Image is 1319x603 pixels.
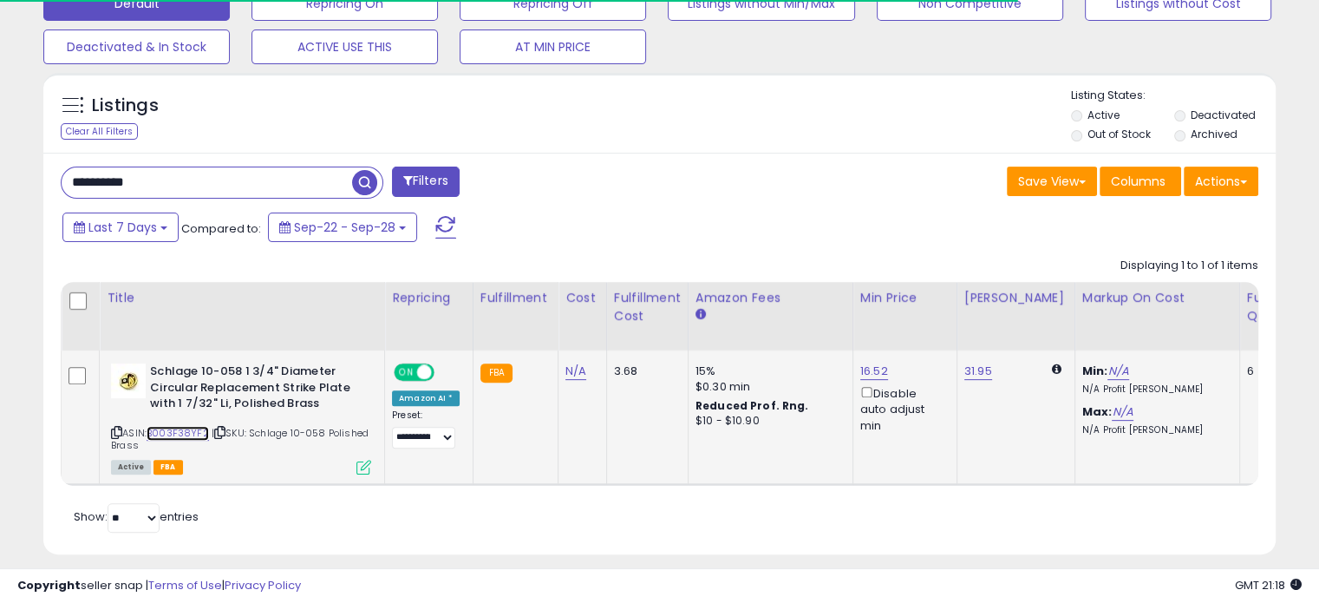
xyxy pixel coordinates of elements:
button: Filters [392,167,460,197]
div: Fulfillable Quantity [1247,289,1307,325]
b: Min: [1082,363,1108,379]
div: [PERSON_NAME] [964,289,1068,307]
small: FBA [480,364,513,383]
div: Amazon Fees [695,289,846,307]
span: All listings currently available for purchase on Amazon [111,460,151,475]
b: Max: [1082,403,1113,420]
label: Out of Stock [1087,127,1151,141]
button: Columns [1100,167,1181,196]
div: Title [107,289,377,307]
div: Repricing [392,289,466,307]
button: Actions [1184,167,1258,196]
span: Last 7 Days [88,219,157,236]
div: Amazon AI * [392,390,460,406]
div: ASIN: [111,364,371,473]
div: 6 [1247,364,1301,379]
span: | SKU: Schlage 10-058 Polished Brass [111,426,369,452]
a: N/A [1112,403,1133,421]
span: ON [395,365,417,380]
span: Columns [1111,173,1166,190]
div: Preset: [392,410,460,449]
span: Compared to: [181,220,261,237]
div: Displaying 1 to 1 of 1 items [1120,258,1258,274]
div: Markup on Cost [1082,289,1232,307]
p: N/A Profit [PERSON_NAME] [1082,424,1226,436]
div: 3.68 [614,364,675,379]
div: Disable auto adjust min [860,383,944,434]
small: Amazon Fees. [695,307,706,323]
button: Last 7 Days [62,213,179,242]
a: N/A [1107,363,1128,380]
b: Schlage 10-058 1 3/4" Diameter Circular Replacement Strike Plate with 1 7/32" Li, Polished Brass [150,364,361,416]
div: Fulfillment [480,289,551,307]
button: ACTIVE USE THIS [251,29,438,64]
a: 16.52 [860,363,888,380]
div: Fulfillment Cost [614,289,681,325]
span: FBA [153,460,183,475]
button: AT MIN PRICE [460,29,646,64]
div: Min Price [860,289,950,307]
a: Terms of Use [148,577,222,593]
div: $0.30 min [695,379,839,395]
a: N/A [565,363,586,380]
a: Privacy Policy [225,577,301,593]
p: Listing States: [1071,88,1276,104]
div: seller snap | | [17,578,301,594]
label: Active [1087,108,1120,122]
a: 31.95 [964,363,992,380]
button: Save View [1007,167,1097,196]
label: Deactivated [1190,108,1255,122]
span: OFF [432,365,460,380]
img: 31KYZ24iOKL._SL40_.jpg [111,364,146,398]
label: Archived [1190,127,1237,141]
span: Sep-22 - Sep-28 [294,219,395,236]
a: B003F38YF2 [147,426,209,441]
button: Deactivated & In Stock [43,29,230,64]
strong: Copyright [17,577,81,593]
th: The percentage added to the cost of goods (COGS) that forms the calculator for Min & Max prices. [1074,282,1239,351]
span: 2025-10-6 21:18 GMT [1235,577,1302,593]
h5: Listings [92,94,159,118]
div: $10 - $10.90 [695,414,839,429]
div: Clear All Filters [61,123,138,140]
div: Cost [565,289,599,307]
button: Sep-22 - Sep-28 [268,213,417,242]
div: 15% [695,364,839,379]
span: Show: entries [74,508,199,525]
p: N/A Profit [PERSON_NAME] [1082,383,1226,396]
b: Reduced Prof. Rng. [695,398,809,413]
